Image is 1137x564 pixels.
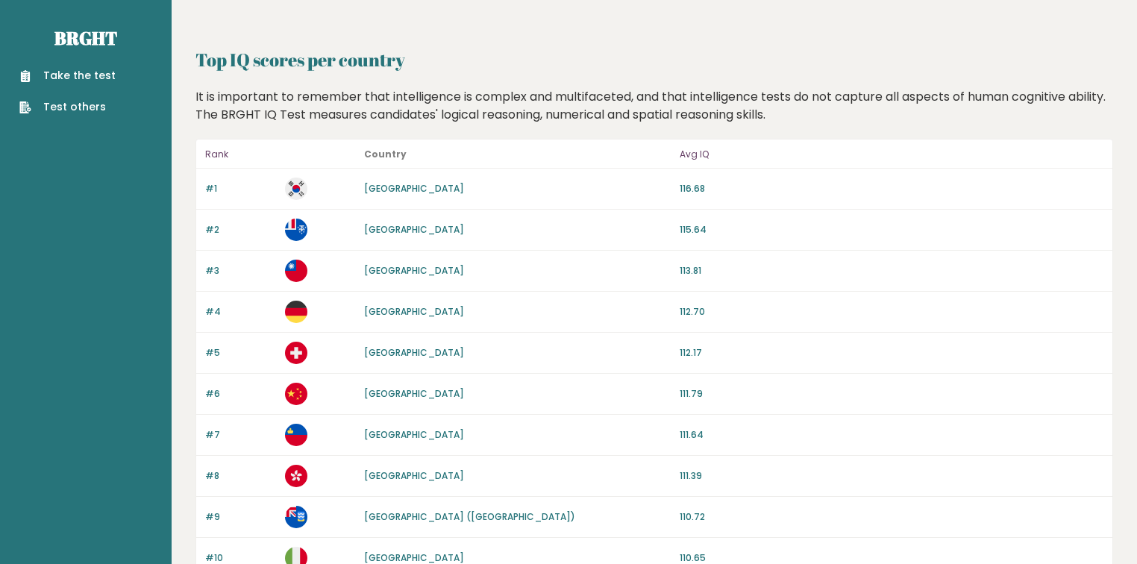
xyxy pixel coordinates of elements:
img: cn.svg [285,383,307,405]
p: 110.72 [680,510,1103,524]
p: 111.79 [680,387,1103,401]
p: #1 [205,182,276,195]
a: Take the test [19,68,116,84]
p: #9 [205,510,276,524]
p: 113.81 [680,264,1103,278]
a: Test others [19,99,116,115]
img: tf.svg [285,219,307,241]
a: [GEOGRAPHIC_DATA] [364,387,464,400]
div: It is important to remember that intelligence is complex and multifaceted, and that intelligence ... [190,88,1119,124]
img: de.svg [285,301,307,323]
img: tw.svg [285,260,307,282]
p: #3 [205,264,276,278]
p: 112.17 [680,346,1103,360]
p: #4 [205,305,276,319]
a: [GEOGRAPHIC_DATA] [364,346,464,359]
a: [GEOGRAPHIC_DATA] [364,305,464,318]
p: Avg IQ [680,145,1103,163]
p: #8 [205,469,276,483]
img: hk.svg [285,465,307,487]
a: Brght [54,26,117,50]
a: [GEOGRAPHIC_DATA] [364,428,464,441]
img: li.svg [285,424,307,446]
p: #5 [205,346,276,360]
img: fk.svg [285,506,307,528]
p: 116.68 [680,182,1103,195]
p: 112.70 [680,305,1103,319]
img: ch.svg [285,342,307,364]
h2: Top IQ scores per country [195,46,1113,73]
p: #7 [205,428,276,442]
p: 111.64 [680,428,1103,442]
img: kr.svg [285,178,307,200]
b: Country [364,148,407,160]
a: [GEOGRAPHIC_DATA] ([GEOGRAPHIC_DATA]) [364,510,575,523]
a: [GEOGRAPHIC_DATA] [364,223,464,236]
p: 115.64 [680,223,1103,236]
p: Rank [205,145,276,163]
a: [GEOGRAPHIC_DATA] [364,469,464,482]
a: [GEOGRAPHIC_DATA] [364,182,464,195]
p: #2 [205,223,276,236]
p: #6 [205,387,276,401]
a: [GEOGRAPHIC_DATA] [364,551,464,564]
p: 111.39 [680,469,1103,483]
a: [GEOGRAPHIC_DATA] [364,264,464,277]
